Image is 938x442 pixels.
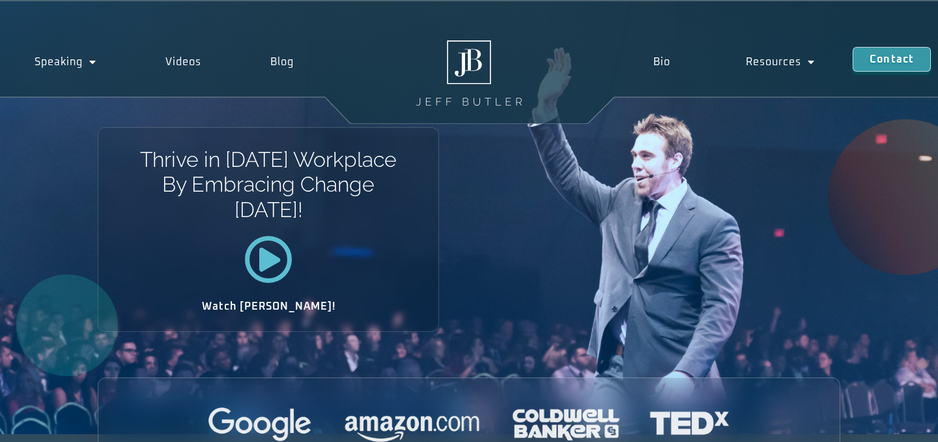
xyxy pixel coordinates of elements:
[144,301,393,312] h2: Watch [PERSON_NAME]!
[853,47,931,72] a: Contact
[139,147,398,222] h1: Thrive in [DATE] Workplace By Embracing Change [DATE]!
[708,47,853,77] a: Resources
[616,47,853,77] nav: Menu
[131,47,236,77] a: Videos
[616,47,709,77] a: Bio
[236,47,328,77] a: Blog
[870,54,914,65] span: Contact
